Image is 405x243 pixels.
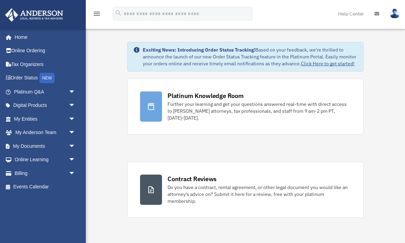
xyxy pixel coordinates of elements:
[69,85,82,99] span: arrow_drop_down
[5,85,86,99] a: Platinum Q&Aarrow_drop_down
[93,10,101,18] i: menu
[5,30,82,44] a: Home
[167,175,217,183] div: Contract Reviews
[93,12,101,18] a: menu
[5,57,86,71] a: Tax Organizers
[69,153,82,167] span: arrow_drop_down
[5,166,86,180] a: Billingarrow_drop_down
[5,153,86,167] a: Online Learningarrow_drop_down
[167,91,244,100] div: Platinum Knowledge Room
[69,112,82,126] span: arrow_drop_down
[69,139,82,153] span: arrow_drop_down
[127,79,363,134] a: Platinum Knowledge Room Further your learning and get your questions answered real-time with dire...
[143,46,358,67] div: Based on your feedback, we're thrilled to announce the launch of our new Order Status Tracking fe...
[69,99,82,113] span: arrow_drop_down
[5,139,86,153] a: My Documentsarrow_drop_down
[5,71,86,85] a: Order StatusNEW
[5,112,86,126] a: My Entitiesarrow_drop_down
[301,60,355,67] a: Click Here to get started!
[390,9,400,19] img: User Pic
[5,99,86,112] a: Digital Productsarrow_drop_down
[69,126,82,140] span: arrow_drop_down
[3,8,65,22] img: Anderson Advisors Platinum Portal
[5,44,86,58] a: Online Ordering
[39,73,55,83] div: NEW
[5,180,86,194] a: Events Calendar
[5,126,86,140] a: My Anderson Teamarrow_drop_down
[143,47,255,53] strong: Exciting News: Introducing Order Status Tracking!
[69,166,82,180] span: arrow_drop_down
[127,162,363,218] a: Contract Reviews Do you have a contract, rental agreement, or other legal document you would like...
[167,101,351,121] div: Further your learning and get your questions answered real-time with direct access to [PERSON_NAM...
[167,184,351,205] div: Do you have a contract, rental agreement, or other legal document you would like an attorney's ad...
[115,9,122,17] i: search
